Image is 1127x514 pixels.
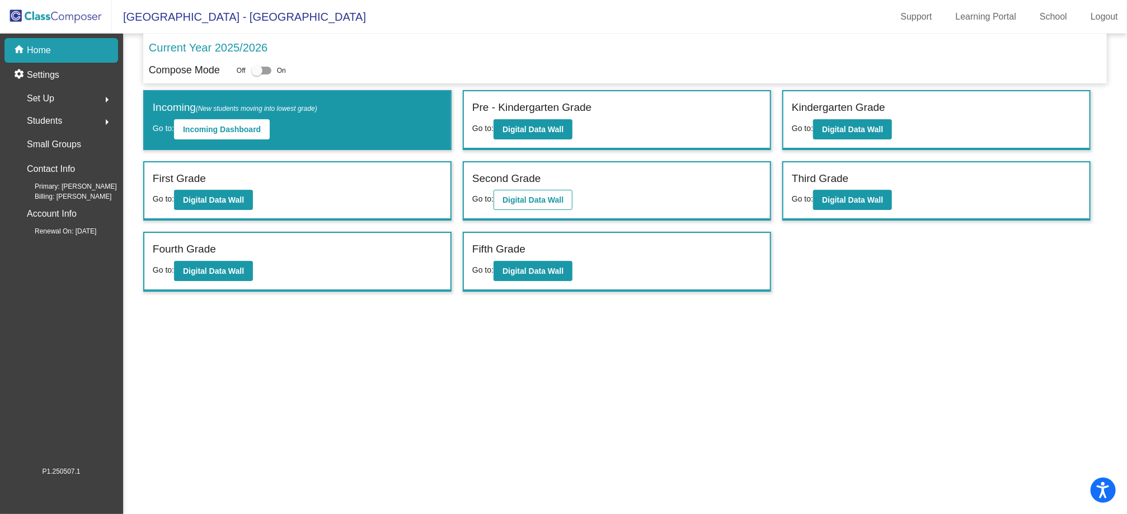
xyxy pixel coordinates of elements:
p: Compose Mode [149,63,220,78]
label: Fifth Grade [472,241,525,258]
a: Logout [1082,8,1127,26]
mat-icon: settings [13,68,27,82]
label: Second Grade [472,171,541,187]
b: Incoming Dashboard [183,125,261,134]
span: Primary: [PERSON_NAME] [17,181,117,191]
span: On [277,66,286,76]
span: Go to: [472,265,494,274]
b: Digital Data Wall [503,267,563,275]
span: Renewal On: [DATE] [17,226,96,236]
span: Billing: [PERSON_NAME] [17,191,111,202]
span: Students [27,113,62,129]
span: Go to: [153,124,174,133]
span: Set Up [27,91,54,106]
label: Incoming [153,100,317,116]
p: Settings [27,68,59,82]
b: Digital Data Wall [183,267,244,275]
span: Go to: [472,194,494,203]
a: School [1031,8,1076,26]
label: Fourth Grade [153,241,216,258]
b: Digital Data Wall [822,125,883,134]
mat-icon: arrow_right [100,93,114,106]
b: Digital Data Wall [503,195,563,204]
span: [GEOGRAPHIC_DATA] - [GEOGRAPHIC_DATA] [112,8,366,26]
button: Digital Data Wall [494,190,572,210]
span: Off [237,66,246,76]
button: Digital Data Wall [813,119,892,139]
b: Digital Data Wall [822,195,883,204]
a: Support [892,8,941,26]
span: (New students moving into lowest grade) [196,105,317,113]
span: Go to: [792,194,813,203]
span: Go to: [153,265,174,274]
button: Digital Data Wall [494,119,572,139]
button: Digital Data Wall [494,261,572,281]
mat-icon: home [13,44,27,57]
label: Pre - Kindergarten Grade [472,100,591,116]
label: Kindergarten Grade [792,100,885,116]
p: Home [27,44,51,57]
span: Go to: [792,124,813,133]
span: Go to: [153,194,174,203]
mat-icon: arrow_right [100,115,114,129]
span: Go to: [472,124,494,133]
b: Digital Data Wall [503,125,563,134]
b: Digital Data Wall [183,195,244,204]
button: Digital Data Wall [174,261,253,281]
p: Small Groups [27,137,81,152]
button: Digital Data Wall [174,190,253,210]
label: First Grade [153,171,206,187]
button: Digital Data Wall [813,190,892,210]
p: Current Year 2025/2026 [149,39,267,56]
p: Account Info [27,206,77,222]
button: Incoming Dashboard [174,119,270,139]
a: Learning Portal [947,8,1026,26]
p: Contact Info [27,161,75,177]
label: Third Grade [792,171,848,187]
